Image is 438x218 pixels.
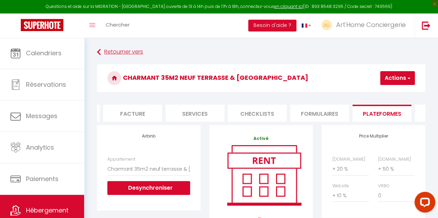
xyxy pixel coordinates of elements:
[422,21,430,30] img: logout
[97,46,425,58] a: Retourner vers
[106,21,129,28] span: Chercher
[220,142,308,208] img: rent.png
[336,20,406,29] span: Art'Home Conciergerie
[107,156,135,163] label: Appartement
[220,135,302,142] p: Activé
[26,112,57,120] span: Messages
[166,105,224,122] li: Services
[26,143,54,152] span: Analytics
[100,13,135,38] a: Chercher
[352,105,411,122] li: Plateformes
[321,20,332,30] img: ...
[107,181,190,195] button: Desynchroniser
[380,71,415,85] button: Actions
[332,156,365,163] label: [DOMAIN_NAME]
[332,134,414,139] h4: Price Multiplier
[26,80,66,89] span: Réservations
[228,105,287,122] li: Checklists
[378,183,390,189] label: VRBO
[103,105,162,122] li: Facture
[274,3,303,9] a: en cliquant ici
[316,13,414,38] a: ... Art'Home Conciergerie
[21,19,63,31] img: Super Booking
[97,64,425,92] h3: Charmant 35m2 neuf terrasse & [GEOGRAPHIC_DATA]
[290,105,349,122] li: Formulaires
[378,156,411,163] label: [DOMAIN_NAME]
[26,206,69,215] span: Hébergement
[248,20,296,31] button: Besoin d'aide ?
[409,189,438,218] iframe: LiveChat chat widget
[107,134,190,139] h4: Airbnb
[26,174,59,183] span: Paiements
[332,183,349,189] label: Website
[26,49,62,57] span: Calendriers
